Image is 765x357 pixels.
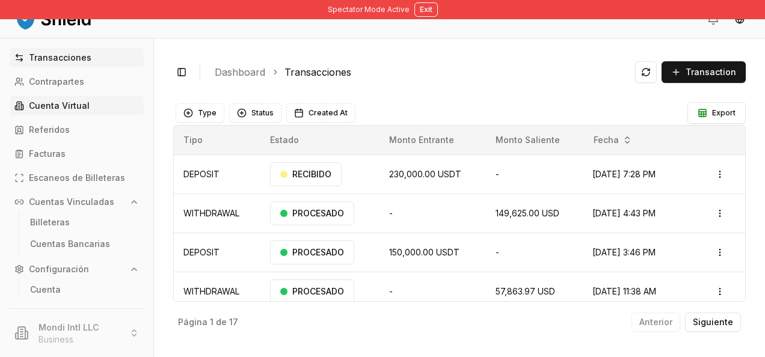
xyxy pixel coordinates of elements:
[30,285,61,294] p: Cuenta
[592,208,656,218] span: [DATE] 4:43 PM
[29,78,84,86] p: Contrapartes
[229,103,281,123] button: Status
[693,318,733,326] p: Siguiente
[486,126,583,154] th: Monto Saliente
[210,318,214,326] p: 1
[10,48,144,67] a: Transacciones
[389,286,393,296] span: -
[592,286,656,296] span: [DATE] 11:38 AM
[30,240,110,248] p: Cuentas Bancarias
[29,53,91,62] p: Transacciones
[30,218,70,227] p: Billeteras
[174,233,260,272] td: DEPOSIT
[496,247,499,257] span: -
[29,150,66,158] p: Facturas
[687,102,746,124] button: Export
[29,265,89,273] p: Configuración
[270,201,354,225] div: PROCESADO
[270,240,354,264] div: PROCESADO
[174,126,260,154] th: Tipo
[29,102,90,110] p: Cuenta Virtual
[328,5,410,14] span: Spectator Mode Active
[10,144,144,163] a: Facturas
[496,208,559,218] span: 149,625.00 USD
[686,66,736,78] span: Transaction
[10,96,144,115] a: Cuenta Virtual
[29,174,125,182] p: Escaneos de Billeteras
[496,286,555,296] span: 57,863.97 USD
[25,213,130,232] a: Billeteras
[592,169,656,179] span: [DATE] 7:28 PM
[662,61,746,83] button: Transaction
[29,198,114,206] p: Cuentas Vinculadas
[10,168,144,188] a: Escaneos de Billeteras
[260,126,379,154] th: Estado
[229,318,238,326] p: 17
[496,169,499,179] span: -
[379,126,485,154] th: Monto Entrante
[592,247,656,257] span: [DATE] 3:46 PM
[270,162,342,186] div: RECIBIDO
[25,234,130,254] a: Cuentas Bancarias
[284,65,351,79] a: Transacciones
[216,318,227,326] p: de
[215,65,625,79] nav: breadcrumb
[286,103,355,123] button: Created At
[25,280,130,299] a: Cuenta
[589,130,637,150] button: Fecha
[174,154,260,194] td: DEPOSIT
[414,2,438,17] button: Exit
[174,194,260,233] td: WITHDRAWAL
[685,313,741,332] button: Siguiente
[10,120,144,139] a: Referidos
[389,208,393,218] span: -
[178,318,207,326] p: Página
[309,108,348,118] span: Created At
[215,65,265,79] a: Dashboard
[270,279,354,304] div: PROCESADO
[174,272,260,311] td: WITHDRAWAL
[29,126,70,134] p: Referidos
[389,169,461,179] span: 230,000.00 USDT
[10,192,144,212] button: Cuentas Vinculadas
[389,247,459,257] span: 150,000.00 USDT
[10,260,144,279] button: Configuración
[176,103,224,123] button: Type
[10,72,144,91] a: Contrapartes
